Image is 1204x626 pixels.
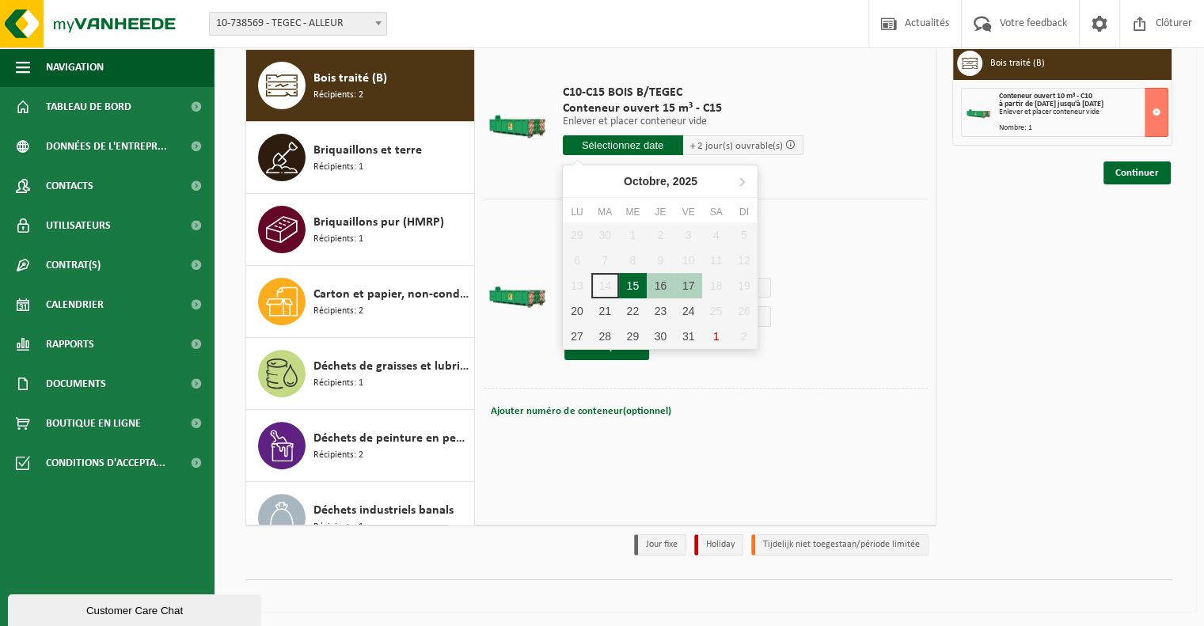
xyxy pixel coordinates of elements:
[313,520,363,535] span: Récipients: 1
[209,12,387,36] span: 10-738569 - TEGEC - ALLEUR
[647,273,674,298] div: 16
[999,124,1168,132] div: Nombre: 1
[647,298,674,324] div: 23
[313,160,363,175] span: Récipients: 1
[634,534,686,556] li: Jour fixe
[694,534,743,556] li: Holiday
[591,324,619,349] div: 28
[246,482,475,554] button: Déchets industriels banals Récipients: 1
[489,400,672,423] button: Ajouter numéro de conteneur(optionnel)
[563,298,591,324] div: 20
[313,141,422,160] span: Briquaillons et terre
[563,324,591,349] div: 27
[8,591,264,626] iframe: chat widget
[491,406,670,416] span: Ajouter numéro de conteneur(optionnel)
[246,266,475,338] button: Carton et papier, non-conditionné (industriel) Récipients: 2
[647,204,674,220] div: Je
[46,285,104,324] span: Calendrier
[46,443,165,483] span: Conditions d'accepta...
[46,127,167,166] span: Données de l'entrepr...
[730,204,758,220] div: Di
[619,273,647,298] div: 15
[999,108,1168,116] div: Enlever et placer conteneur vide
[563,135,683,155] input: Sélectionnez date
[313,69,387,88] span: Bois traité (B)
[619,324,647,349] div: 29
[674,204,702,220] div: Ve
[751,534,929,556] li: Tijdelijk niet toegestaan/période limitée
[246,410,475,482] button: Déchets de peinture en petits emballages Récipients: 2
[563,101,803,116] span: Conteneur ouvert 15 m³ - C15
[702,204,730,220] div: Sa
[619,204,647,220] div: Me
[690,141,783,151] span: + 2 jour(s) ouvrable(s)
[591,204,619,220] div: Ma
[1103,161,1171,184] a: Continuer
[313,501,454,520] span: Déchets industriels banals
[46,47,104,87] span: Navigation
[46,404,141,443] span: Boutique en ligne
[999,100,1103,108] strong: à partir de [DATE] jusqu'à [DATE]
[313,304,363,319] span: Récipients: 2
[313,429,470,448] span: Déchets de peinture en petits emballages
[313,448,363,463] span: Récipients: 2
[46,206,111,245] span: Utilisateurs
[313,285,470,304] span: Carton et papier, non-conditionné (industriel)
[990,51,1045,76] h3: Bois traité (B)
[46,364,106,404] span: Documents
[313,357,470,376] span: Déchets de graisses et lubrifiants
[617,169,704,194] div: Octobre,
[619,298,647,324] div: 22
[46,166,93,206] span: Contacts
[246,50,475,122] button: Bois traité (B) Récipients: 2
[674,298,702,324] div: 24
[563,116,803,127] p: Enlever et placer conteneur vide
[246,194,475,266] button: Briquaillons pur (HMRP) Récipients: 1
[999,92,1092,101] span: Conteneur ouvert 10 m³ - C10
[313,376,363,391] span: Récipients: 1
[246,122,475,194] button: Briquaillons et terre Récipients: 1
[673,176,697,187] i: 2025
[591,298,619,324] div: 21
[647,324,674,349] div: 30
[563,204,591,220] div: Lu
[563,85,803,101] span: C10-C15 BOIS B/TEGEC
[46,87,131,127] span: Tableau de bord
[313,213,444,232] span: Briquaillons pur (HMRP)
[46,245,101,285] span: Contrat(s)
[313,232,363,247] span: Récipients: 1
[674,324,702,349] div: 31
[46,324,94,364] span: Rapports
[313,88,363,103] span: Récipients: 2
[674,273,702,298] div: 17
[210,13,386,35] span: 10-738569 - TEGEC - ALLEUR
[246,338,475,410] button: Déchets de graisses et lubrifiants Récipients: 1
